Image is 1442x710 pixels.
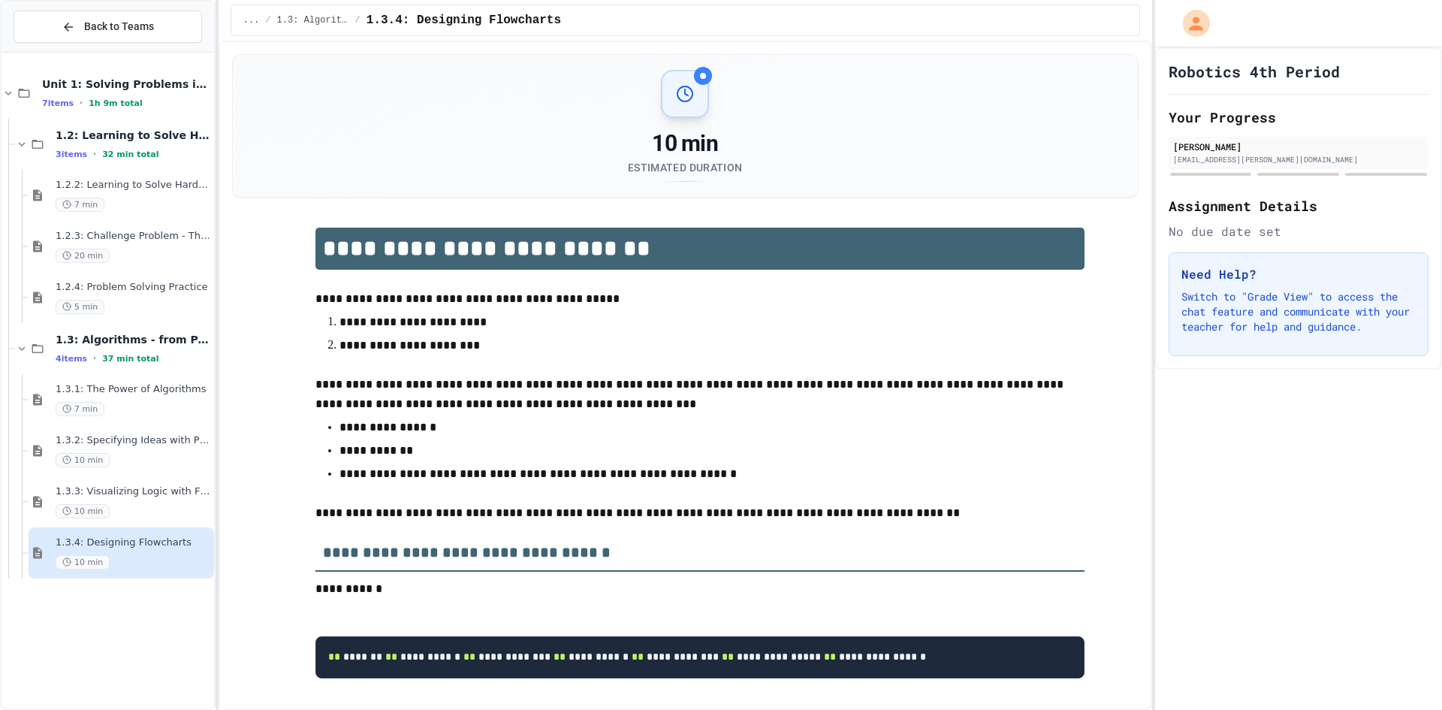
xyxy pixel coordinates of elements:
[56,333,211,346] span: 1.3: Algorithms - from Pseudocode to Flowcharts
[84,19,154,35] span: Back to Teams
[56,434,211,447] span: 1.3.2: Specifying Ideas with Pseudocode
[56,383,211,396] span: 1.3.1: The Power of Algorithms
[355,14,360,26] span: /
[277,14,349,26] span: 1.3: Algorithms - from Pseudocode to Flowcharts
[56,230,211,243] span: 1.2.3: Challenge Problem - The Bridge
[56,300,104,314] span: 5 min
[56,485,211,498] span: 1.3.3: Visualizing Logic with Flowcharts
[1181,265,1416,283] h3: Need Help?
[1169,195,1428,216] h2: Assignment Details
[56,249,110,263] span: 20 min
[80,97,83,109] span: •
[1167,6,1214,41] div: My Account
[56,536,211,549] span: 1.3.4: Designing Flowcharts
[56,354,87,364] span: 4 items
[1173,140,1424,153] div: [PERSON_NAME]
[628,160,742,175] div: Estimated Duration
[367,11,561,29] span: 1.3.4: Designing Flowcharts
[56,150,87,159] span: 3 items
[1169,61,1340,82] h1: Robotics 4th Period
[56,198,104,212] span: 7 min
[265,14,270,26] span: /
[56,504,110,518] span: 10 min
[42,77,211,91] span: Unit 1: Solving Problems in Computer Science
[93,148,96,160] span: •
[56,453,110,467] span: 10 min
[1169,107,1428,128] h2: Your Progress
[628,130,742,157] div: 10 min
[93,352,96,364] span: •
[243,14,260,26] span: ...
[56,555,110,570] span: 10 min
[14,11,202,43] button: Back to Teams
[1169,222,1428,240] div: No due date set
[89,98,143,108] span: 1h 9m total
[56,179,211,192] span: 1.2.2: Learning to Solve Hard Problems
[42,98,74,108] span: 7 items
[102,354,158,364] span: 37 min total
[56,281,211,294] span: 1.2.4: Problem Solving Practice
[1173,154,1424,165] div: [EMAIL_ADDRESS][PERSON_NAME][DOMAIN_NAME]
[56,402,104,416] span: 7 min
[102,150,158,159] span: 32 min total
[1181,289,1416,334] p: Switch to "Grade View" to access the chat feature and communicate with your teacher for help and ...
[56,128,211,142] span: 1.2: Learning to Solve Hard Problems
